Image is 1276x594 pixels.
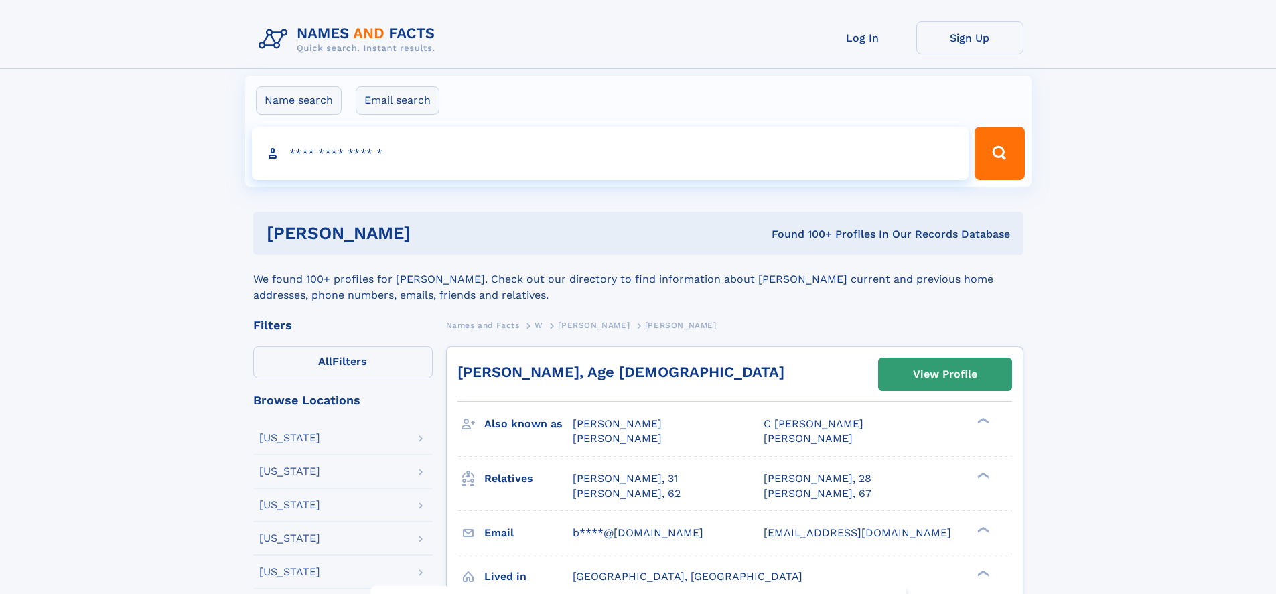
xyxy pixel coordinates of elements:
label: Name search [256,86,342,115]
div: [US_STATE] [259,533,320,544]
span: C [PERSON_NAME] [764,417,863,430]
div: We found 100+ profiles for [PERSON_NAME]. Check out our directory to find information about [PERS... [253,255,1023,303]
div: [US_STATE] [259,466,320,477]
div: Found 100+ Profiles In Our Records Database [591,227,1010,242]
div: Browse Locations [253,394,433,406]
div: [US_STATE] [259,500,320,510]
a: Sign Up [916,21,1023,54]
a: [PERSON_NAME] [558,317,630,333]
span: W [535,321,543,330]
a: [PERSON_NAME], 28 [764,471,871,486]
div: [US_STATE] [259,567,320,577]
label: Email search [356,86,439,115]
span: [PERSON_NAME] [645,321,717,330]
h3: Lived in [484,565,573,588]
span: [EMAIL_ADDRESS][DOMAIN_NAME] [764,526,951,539]
div: View Profile [913,359,977,390]
div: ❯ [974,417,990,425]
img: Logo Names and Facts [253,21,446,58]
input: search input [252,127,969,180]
span: [GEOGRAPHIC_DATA], [GEOGRAPHIC_DATA] [573,570,802,583]
span: [PERSON_NAME] [764,432,853,445]
a: Names and Facts [446,317,520,333]
a: [PERSON_NAME], 31 [573,471,678,486]
a: [PERSON_NAME], 67 [764,486,871,501]
a: Log In [809,21,916,54]
span: [PERSON_NAME] [558,321,630,330]
h3: Relatives [484,467,573,490]
div: ❯ [974,471,990,479]
span: [PERSON_NAME] [573,417,662,430]
a: [PERSON_NAME], Age [DEMOGRAPHIC_DATA] [457,364,784,380]
label: Filters [253,346,433,378]
h3: Also known as [484,413,573,435]
h3: Email [484,522,573,544]
a: [PERSON_NAME], 62 [573,486,681,501]
div: Filters [253,319,433,331]
div: ❯ [974,569,990,577]
div: [US_STATE] [259,433,320,443]
a: View Profile [879,358,1011,390]
button: Search Button [975,127,1024,180]
span: [PERSON_NAME] [573,432,662,445]
a: W [535,317,543,333]
span: All [318,355,332,368]
h1: [PERSON_NAME] [267,225,591,242]
div: ❯ [974,525,990,534]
